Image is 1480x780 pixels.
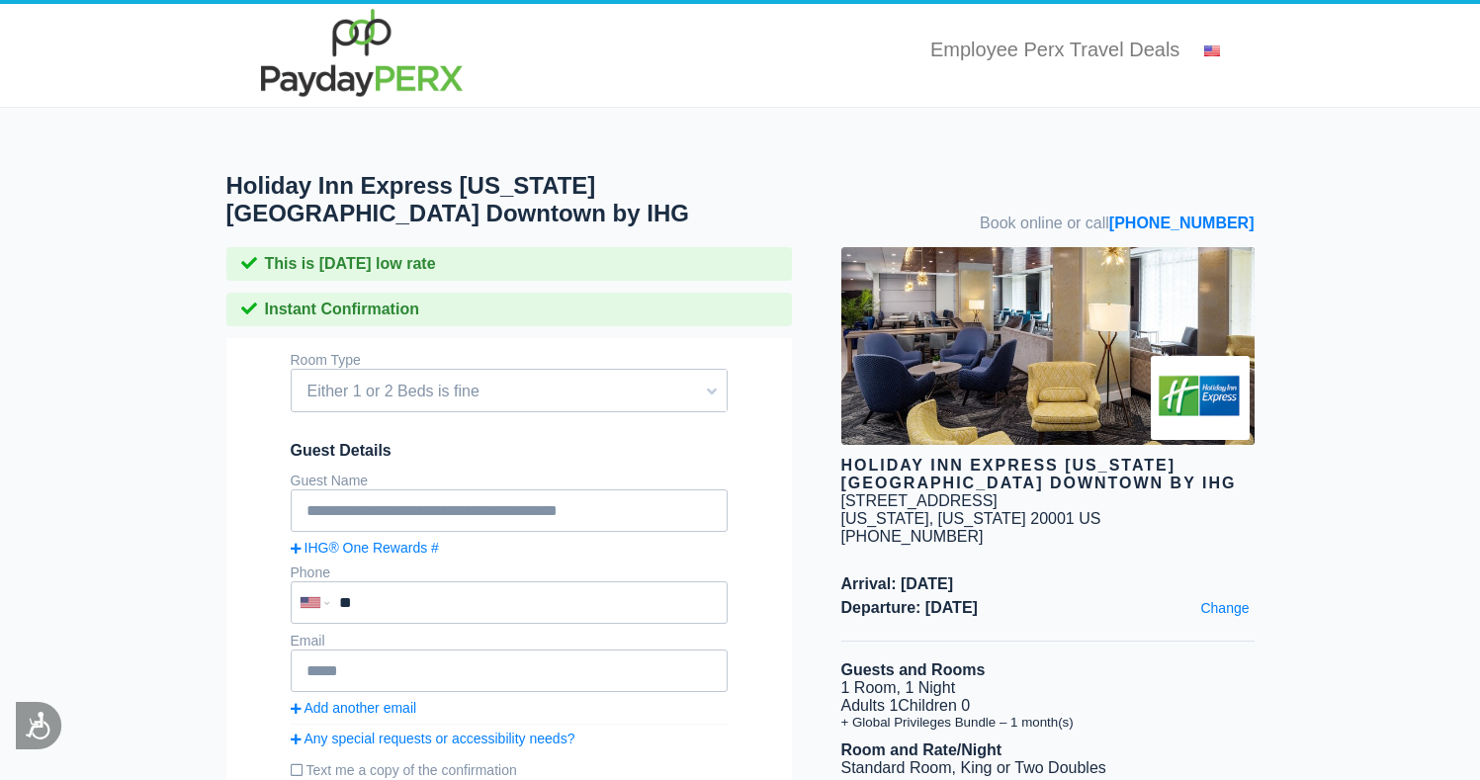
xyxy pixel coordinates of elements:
span: Children 0 [898,697,970,714]
span: Either 1 or 2 Beds is fine [292,375,727,408]
img: hotel image [841,247,1255,445]
li: Employee Perx Travel Deals [930,39,1179,61]
div: [PHONE_NUMBER] [841,528,1255,546]
span: [US_STATE] [938,510,1026,527]
img: Brand logo for Holiday Inn Express Washington DC Downtown by IHG [1151,356,1250,440]
span: [US_STATE], [841,510,934,527]
div: [STREET_ADDRESS] [841,492,998,510]
div: This is [DATE] low rate [226,247,792,281]
img: paydayperx-logo.png [261,9,464,98]
div: Instant Confirmation [226,293,792,326]
span: US [1079,510,1100,527]
span: Arrival: [DATE] [841,575,1255,593]
a: Change [1195,595,1254,621]
label: Email [291,633,325,649]
li: Standard Room, King or Two Doubles [841,759,1255,777]
label: Guest Name [291,473,369,488]
span: 20001 [1030,510,1075,527]
label: Room Type [291,352,361,368]
div: Holiday Inn Express [US_STATE][GEOGRAPHIC_DATA] Downtown by IHG [841,457,1255,492]
span: Departure: [DATE] [841,599,1255,617]
a: Any special requests or accessibility needs? [291,731,728,746]
li: Adults 1 [841,697,1255,715]
a: Add another email [291,700,728,716]
span: Guest Details [291,442,728,460]
a: [PHONE_NUMBER] [1109,215,1255,231]
b: Guests and Rooms [841,661,986,678]
span: Book online or call [980,215,1254,232]
b: Room and Rate/Night [841,741,1002,758]
label: Phone [291,564,330,580]
a: IHG® One Rewards # [291,540,728,556]
li: 1 Room, 1 Night [841,679,1255,697]
li: + Global Privileges Bundle – 1 month(s) [841,715,1255,730]
h1: Holiday Inn Express [US_STATE][GEOGRAPHIC_DATA] Downtown by IHG [226,172,841,227]
div: United States: +1 [293,583,334,622]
